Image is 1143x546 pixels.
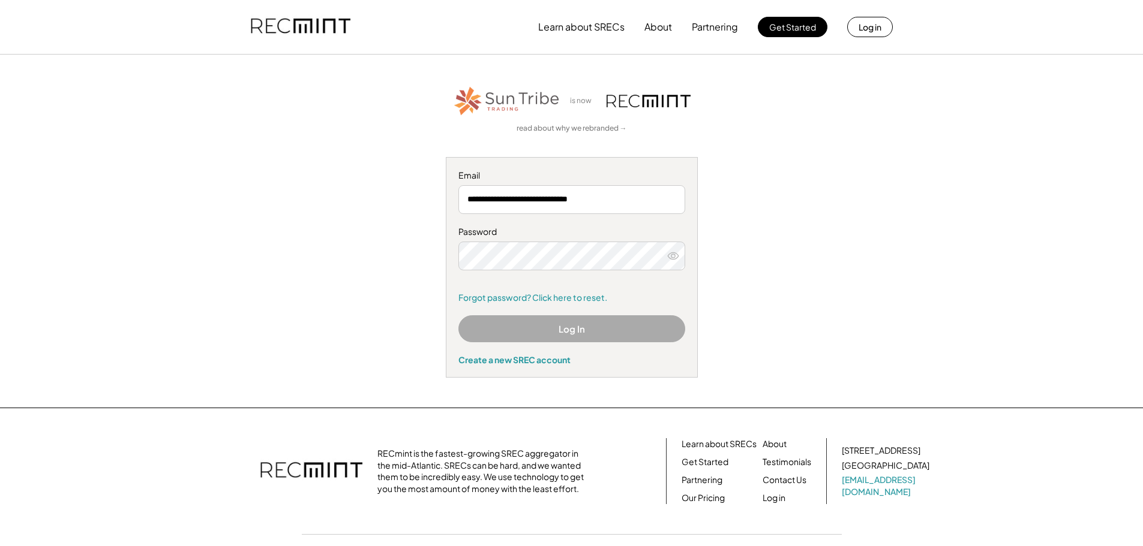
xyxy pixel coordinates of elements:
[758,17,827,37] button: Get Started
[842,474,932,497] a: [EMAIL_ADDRESS][DOMAIN_NAME]
[517,123,627,134] a: read about why we rebranded →
[644,15,672,39] button: About
[607,95,691,107] img: recmint-logotype%403x.png
[763,438,787,450] a: About
[458,170,685,182] div: Email
[567,96,601,106] div: is now
[682,474,722,486] a: Partnering
[847,17,893,37] button: Log in
[538,15,625,39] button: Learn about SRECs
[763,492,785,504] a: Log in
[682,438,757,450] a: Learn about SRECs
[682,456,728,468] a: Get Started
[763,456,811,468] a: Testimonials
[763,474,806,486] a: Contact Us
[842,460,929,472] div: [GEOGRAPHIC_DATA]
[458,354,685,365] div: Create a new SREC account
[842,445,920,457] div: [STREET_ADDRESS]
[692,15,738,39] button: Partnering
[453,85,561,117] img: STT_Horizontal_Logo%2B-%2BColor.png
[260,450,362,492] img: recmint-logotype%403x.png
[682,492,725,504] a: Our Pricing
[377,448,590,494] div: RECmint is the fastest-growing SREC aggregator in the mid-Atlantic. SRECs can be hard, and we wan...
[458,315,685,342] button: Log In
[251,7,350,47] img: recmint-logotype%403x.png
[458,226,685,238] div: Password
[458,292,685,304] a: Forgot password? Click here to reset.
